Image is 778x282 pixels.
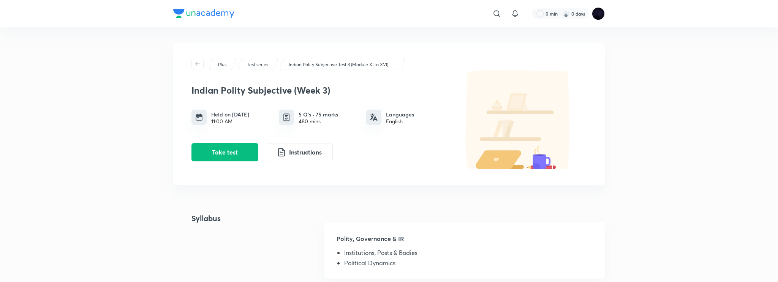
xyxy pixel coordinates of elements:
img: timing [195,113,203,121]
img: languages [370,113,378,121]
a: Plus [217,61,228,68]
li: Institutions, Posts & Bodies [344,249,593,259]
a: Test series [246,61,270,68]
h6: 5 Q’s · 75 marks [299,110,338,118]
button: Instructions [266,143,333,161]
p: Test series [247,61,268,68]
div: 480 mins [299,118,338,124]
img: Company Logo [173,9,234,18]
h6: Languages [386,110,414,118]
div: 11:00 AM [211,118,249,124]
img: default [450,70,587,169]
p: Plus [218,61,226,68]
img: streak [562,10,570,18]
img: instruction [277,148,286,157]
button: Take test [191,143,258,161]
h3: Indian Polity Subjective (Week 3) [191,85,446,96]
li: Political Dynamics [344,260,593,269]
h6: Held on [DATE] [211,110,249,118]
h5: Polity, Governance & IR [337,234,593,249]
img: quiz info [282,113,291,122]
div: English [386,118,414,124]
a: Indian Polity Subjective Test 3 (Module XI to XVI) Morning Batch [288,61,397,68]
p: Indian Polity Subjective Test 3 (Module XI to XVI) Morning Batch [289,61,395,68]
img: Megha Gor [592,7,605,20]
